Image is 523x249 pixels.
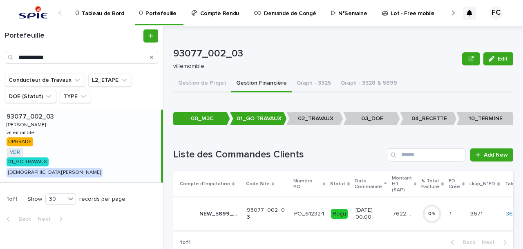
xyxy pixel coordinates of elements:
[173,63,456,70] p: villemomble
[506,211,518,218] a: 3671
[79,196,125,203] p: records per page
[489,7,503,20] div: FC
[422,211,442,217] div: 0 %
[469,179,495,188] p: Lkup_N°FD
[484,152,508,158] span: Add New
[343,112,400,126] p: 03_DOE
[38,216,56,222] span: Next
[27,196,42,203] p: Show
[7,128,36,136] p: villemomble
[449,177,460,192] p: FD Crée
[180,179,230,188] p: Compte d'Imputation
[7,168,103,177] div: [DEMOGRAPHIC_DATA][PERSON_NAME]
[458,240,475,245] span: Back
[199,209,242,218] p: NEW_5899_UP
[173,112,230,126] p: 00_M3C
[247,207,288,221] p: 93077_002_03
[7,111,56,121] p: 93077_002_03
[173,48,459,60] p: 93077_002_03
[173,75,231,92] button: Gestion de Projet
[231,75,292,92] button: Gestion Financière
[355,177,382,192] p: Date Commande
[498,56,508,62] span: Edit
[336,75,402,92] button: Graph - 3328 & 5899
[60,90,91,103] button: TYPE
[173,149,384,161] h1: Liste des Commandes Clients
[470,148,513,162] a: Add New
[294,211,324,218] p: PO_612324
[355,207,386,221] p: [DATE] 00:00
[246,179,270,188] p: Code Site
[286,112,343,126] p: 02_TRAVAUX
[330,179,345,188] p: Statut
[5,90,56,103] button: DOE (Statut)
[392,174,412,195] p: Montant HT (SAP)
[388,148,465,162] input: Search
[10,150,20,155] a: VDR
[292,75,336,92] button: Graph - 3325
[483,52,513,65] button: Edit
[5,31,142,40] h1: Portefeuille
[13,216,31,222] span: Back
[7,157,49,166] div: 01_GO TRAVAUX
[7,121,47,128] p: [PERSON_NAME]
[16,5,50,21] img: svstPd6MQfCT1uX1QGkG
[5,74,85,87] button: Conducteur de Travaux
[421,177,439,192] p: % Total Facturé
[393,209,415,218] p: 7622.86
[230,112,287,126] p: 01_GO TRAVAUX
[34,215,69,223] button: Next
[400,112,457,126] p: 04_RECETTE
[449,209,453,218] p: 1
[482,240,500,245] span: Next
[444,239,478,246] button: Back
[478,239,513,246] button: Next
[46,195,65,204] div: 30
[456,112,513,126] p: 10_TERMINE
[7,137,33,146] div: UPGRADE
[331,209,348,219] div: Reçu
[293,177,321,192] p: Numéro PO
[470,209,484,218] p: 3671
[5,51,158,64] input: Search
[88,74,132,87] button: L2_ETAPE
